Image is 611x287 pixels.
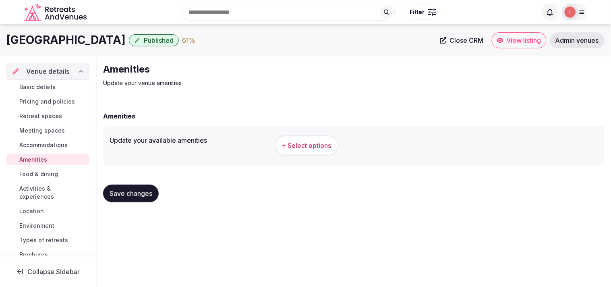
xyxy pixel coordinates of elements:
span: View listing [507,36,541,44]
p: Update your venue amenities [103,79,374,87]
svg: Retreats and Venues company logo [24,3,88,21]
a: Meeting spaces [6,125,89,136]
button: Published [129,34,179,46]
button: 61% [182,35,195,45]
span: Basic details [19,83,56,91]
a: Retreat spaces [6,110,89,122]
a: Amenities [6,154,89,165]
a: Food & dining [6,168,89,180]
a: Types of retreats [6,235,89,246]
a: Location [6,206,89,217]
span: Collapse Sidebar [27,268,80,276]
span: Published [144,36,174,44]
span: Filter [410,8,425,16]
div: 61 % [182,35,195,45]
span: Accommodations [19,141,68,149]
span: Venue details [26,67,70,76]
a: Environment [6,220,89,231]
a: Basic details [6,81,89,93]
h1: [GEOGRAPHIC_DATA] [6,32,126,48]
button: Filter [405,4,441,20]
span: Retreat spaces [19,112,62,120]
span: Environment [19,222,54,230]
h2: Amenities [103,63,374,76]
button: Collapse Sidebar [6,263,89,281]
span: Save changes [110,189,152,198]
span: Meeting spaces [19,127,65,135]
span: Food & dining [19,170,58,178]
button: + Select options [275,135,339,156]
span: Brochures [19,251,48,259]
a: Visit the homepage [24,3,88,21]
span: Types of retreats [19,236,68,244]
h2: Amenities [103,111,135,121]
span: Close CRM [450,36,484,44]
a: Activities & experiences [6,183,89,202]
span: Amenities [19,156,47,164]
span: + Select options [282,141,331,150]
span: Location [19,207,44,215]
a: Close CRM [435,32,489,48]
a: Accommodations [6,139,89,151]
span: Activities & experiences [19,185,86,201]
span: Pricing and policies [19,98,75,106]
a: View listing [492,32,547,48]
img: Irene Gonzales [565,6,576,18]
label: Update your available amenities [110,137,268,143]
span: Admin venues [555,36,599,44]
a: Admin venues [550,32,605,48]
a: Pricing and policies [6,96,89,107]
button: Save changes [103,185,159,202]
a: Brochures [6,249,89,260]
